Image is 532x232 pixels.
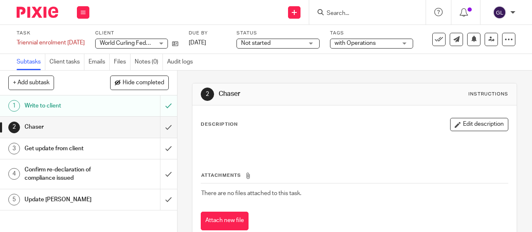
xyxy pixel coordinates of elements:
[89,54,110,70] a: Emails
[25,164,109,185] h1: Confirm re-declaration of compliance issued
[219,90,372,98] h1: Chaser
[8,76,54,90] button: + Add subtask
[17,39,85,47] div: Triennial enrolment [DATE]
[17,7,58,18] img: Pixie
[201,190,301,196] span: There are no files attached to this task.
[189,40,206,46] span: [DATE]
[167,54,197,70] a: Audit logs
[326,10,401,17] input: Search
[17,30,85,37] label: Task
[201,88,214,101] div: 2
[241,40,271,46] span: Not started
[114,54,131,70] a: Files
[468,91,508,98] div: Instructions
[201,173,241,178] span: Attachments
[25,121,109,133] h1: Chaser
[17,54,45,70] a: Subtasks
[8,143,20,154] div: 3
[450,118,508,131] button: Edit description
[8,194,20,205] div: 5
[8,168,20,180] div: 4
[17,39,85,47] div: Triennial enrolment 14/12/2025
[25,193,109,206] h1: Update [PERSON_NAME]
[8,100,20,112] div: 1
[135,54,163,70] a: Notes (0)
[236,30,320,37] label: Status
[25,142,109,155] h1: Get update from client
[330,30,413,37] label: Tags
[100,40,164,46] span: World Curling Federation
[335,40,376,46] span: with Operations
[25,100,109,112] h1: Write to client
[493,6,506,19] img: svg%3E
[110,76,169,90] button: Hide completed
[49,54,84,70] a: Client tasks
[8,122,20,133] div: 2
[201,121,238,128] p: Description
[189,30,226,37] label: Due by
[201,212,249,230] button: Attach new file
[95,30,178,37] label: Client
[123,80,164,86] span: Hide completed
